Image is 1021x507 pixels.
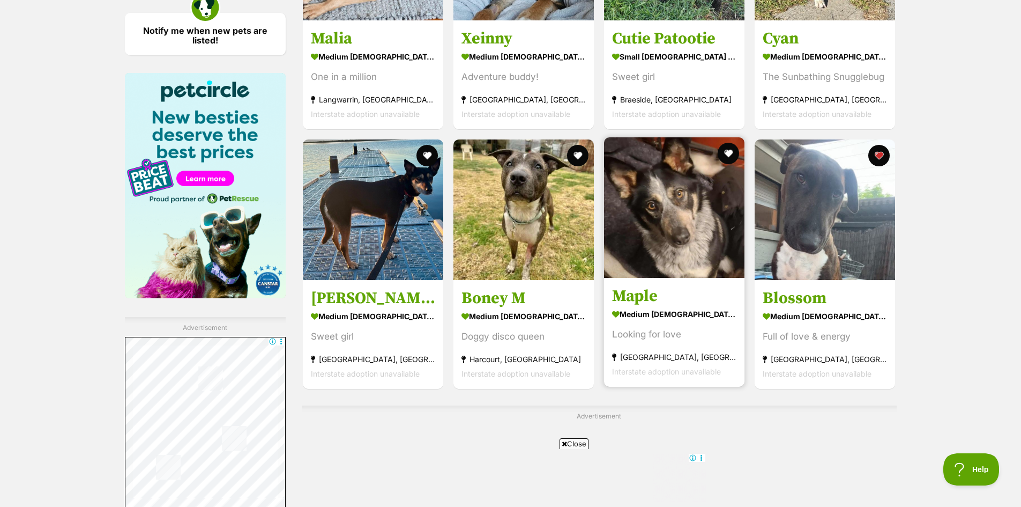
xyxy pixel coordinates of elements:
a: Maple medium [DEMOGRAPHIC_DATA] Dog Looking for love [GEOGRAPHIC_DATA], [GEOGRAPHIC_DATA] Interst... [604,277,744,386]
span: Interstate adoption unavailable [461,109,570,119]
a: Notify me when new pets are listed! [125,13,286,55]
span: Interstate adoption unavailable [311,109,420,119]
strong: [GEOGRAPHIC_DATA], [GEOGRAPHIC_DATA] [311,351,435,366]
strong: medium [DEMOGRAPHIC_DATA] Dog [763,49,887,64]
div: Sweet girl [311,329,435,343]
div: Sweet girl [612,70,736,84]
span: Close [560,438,588,449]
span: Interstate adoption unavailable [763,369,871,378]
div: Adventure buddy! [461,70,586,84]
strong: medium [DEMOGRAPHIC_DATA] Dog [763,308,887,324]
div: Looking for love [612,327,736,341]
span: Interstate adoption unavailable [461,369,570,378]
strong: [GEOGRAPHIC_DATA], [GEOGRAPHIC_DATA] [763,351,887,366]
strong: Braeside, [GEOGRAPHIC_DATA] [612,92,736,107]
strong: small [DEMOGRAPHIC_DATA] Dog [612,49,736,64]
strong: medium [DEMOGRAPHIC_DATA] Dog [461,308,586,324]
h3: Cutie Patootie [612,28,736,49]
h3: Xeinny [461,28,586,49]
button: favourite [416,145,438,166]
strong: Langwarrin, [GEOGRAPHIC_DATA] [311,92,435,107]
div: One in a million [311,70,435,84]
button: favourite [718,143,739,164]
strong: medium [DEMOGRAPHIC_DATA] Dog [311,49,435,64]
h3: Blossom [763,288,887,308]
strong: medium [DEMOGRAPHIC_DATA] Dog [612,306,736,321]
h3: Cyan [763,28,887,49]
strong: medium [DEMOGRAPHIC_DATA] Dog [311,308,435,324]
a: Boney M medium [DEMOGRAPHIC_DATA] Dog Doggy disco queen Harcourt, [GEOGRAPHIC_DATA] Interstate ad... [453,280,594,388]
h3: Maple [612,285,736,306]
iframe: Help Scout Beacon - Open [943,453,1000,486]
a: Blossom medium [DEMOGRAPHIC_DATA] Dog Full of love & energy [GEOGRAPHIC_DATA], [GEOGRAPHIC_DATA] ... [755,280,895,388]
iframe: Advertisement [316,453,706,502]
a: Xeinny medium [DEMOGRAPHIC_DATA] Dog Adventure buddy! [GEOGRAPHIC_DATA], [GEOGRAPHIC_DATA] Inters... [453,20,594,129]
h3: [PERSON_NAME] [311,288,435,308]
img: Delia - Australian Kelpie Dog [303,139,443,280]
a: Cutie Patootie small [DEMOGRAPHIC_DATA] Dog Sweet girl Braeside, [GEOGRAPHIC_DATA] Interstate ado... [604,20,744,129]
img: Maple - Australian Cattle Dog [604,137,744,278]
img: Pet Circle promo banner [125,73,286,298]
button: favourite [567,145,588,166]
strong: [GEOGRAPHIC_DATA], [GEOGRAPHIC_DATA] [612,349,736,364]
h3: Malia [311,28,435,49]
a: Cyan medium [DEMOGRAPHIC_DATA] Dog The Sunbathing Snugglebug [GEOGRAPHIC_DATA], [GEOGRAPHIC_DATA]... [755,20,895,129]
img: Blossom - Bull Terrier x Rhodesian Ridgeback Dog [755,139,895,280]
span: Interstate adoption unavailable [311,369,420,378]
strong: Harcourt, [GEOGRAPHIC_DATA] [461,351,586,366]
span: Interstate adoption unavailable [612,109,721,119]
button: favourite [869,145,890,166]
span: Interstate adoption unavailable [763,109,871,119]
a: [PERSON_NAME] medium [DEMOGRAPHIC_DATA] Dog Sweet girl [GEOGRAPHIC_DATA], [GEOGRAPHIC_DATA] Inter... [303,280,443,388]
img: Boney M - Staffordshire Bull Terrier Dog [453,139,594,280]
div: The Sunbathing Snugglebug [763,70,887,84]
span: Interstate adoption unavailable [612,366,721,376]
h3: Boney M [461,288,586,308]
a: Malia medium [DEMOGRAPHIC_DATA] Dog One in a million Langwarrin, [GEOGRAPHIC_DATA] Interstate ado... [303,20,443,129]
strong: [GEOGRAPHIC_DATA], [GEOGRAPHIC_DATA] [461,92,586,107]
strong: [GEOGRAPHIC_DATA], [GEOGRAPHIC_DATA] [763,92,887,107]
strong: medium [DEMOGRAPHIC_DATA] Dog [461,49,586,64]
div: Doggy disco queen [461,329,586,343]
div: Full of love & energy [763,329,887,343]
